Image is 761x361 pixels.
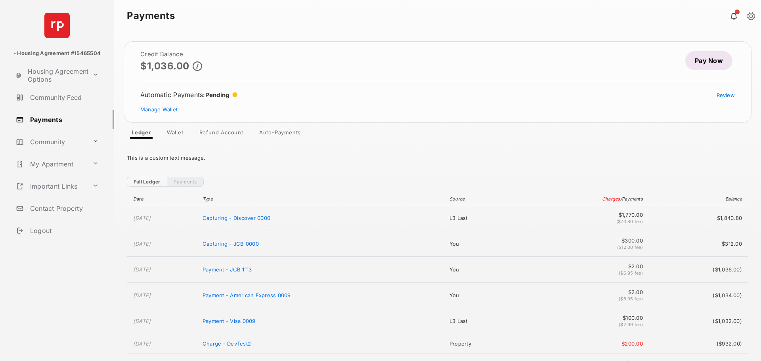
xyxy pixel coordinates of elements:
[446,308,522,334] td: L3 Last
[133,215,151,221] time: [DATE]
[526,237,643,244] span: $300.00
[619,322,643,327] span: ($2.99 fee)
[446,334,522,353] td: Property
[526,315,643,321] span: $100.00
[717,92,735,98] a: Review
[127,148,748,167] div: This is a custom text message.
[199,193,446,205] th: Type
[602,196,620,202] span: Charges
[13,50,101,57] p: - Housing Agreement #15465504
[647,334,748,353] td: ($932.00)
[446,231,522,257] td: You
[620,196,643,202] span: / Payments
[647,283,748,308] td: ($1,034.00)
[619,270,643,276] span: ($6.95 fee)
[127,193,199,205] th: Date
[203,318,256,324] span: Payment - Visa 0009
[203,241,259,247] span: Capturing - JCB 0000
[140,51,202,57] h2: Credit Balance
[13,132,89,151] a: Community
[526,212,643,218] span: $1,770.00
[125,129,157,139] a: Ledger
[127,11,175,21] strong: Payments
[133,340,151,347] time: [DATE]
[13,88,114,107] a: Community Feed
[203,340,251,347] span: Charge - DevTest2
[205,91,229,99] span: Pending
[140,61,189,71] p: $1,036.00
[526,263,643,269] span: $2.00
[619,296,643,302] span: ($6.95 fee)
[13,199,114,218] a: Contact Property
[161,129,190,139] a: Wallet
[446,193,522,205] th: Source
[13,66,89,85] a: Housing Agreement Options
[133,266,151,273] time: [DATE]
[647,257,748,283] td: ($1,036.00)
[446,205,522,231] td: L3 Last
[647,308,748,334] td: ($1,032.00)
[133,292,151,298] time: [DATE]
[133,241,151,247] time: [DATE]
[647,193,748,205] th: Balance
[446,283,522,308] td: You
[13,155,89,174] a: My Apartment
[13,110,114,129] a: Payments
[203,292,291,298] span: Payment - American Express 0009
[13,221,114,240] a: Logout
[203,215,270,221] span: Capturing - Discover 0000
[647,205,748,231] td: $1,840.80
[167,177,204,187] a: Payments
[616,219,643,224] span: ($70.80 fee)
[193,129,250,139] a: Refund Account
[617,244,643,250] span: ($12.00 fee)
[526,340,643,347] span: $200.00
[647,231,748,257] td: $312.00
[140,91,237,99] div: Automatic Payments :
[446,257,522,283] td: You
[253,129,307,139] a: Auto-Payments
[133,318,151,324] time: [DATE]
[203,266,252,273] span: Payment - JCB 1113
[526,289,643,295] span: $2.00
[127,177,167,187] a: Full Ledger
[13,177,89,196] a: Important Links
[44,13,70,38] img: svg+xml;base64,PHN2ZyB4bWxucz0iaHR0cDovL3d3dy53My5vcmcvMjAwMC9zdmciIHdpZHRoPSI2NCIgaGVpZ2h0PSI2NC...
[140,106,178,113] a: Manage Wallet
